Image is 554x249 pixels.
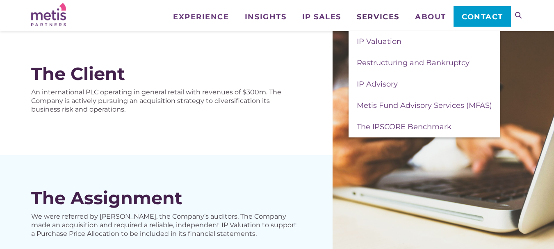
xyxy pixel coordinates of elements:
span: IP Sales [302,13,341,21]
span: About [415,13,446,21]
span: Restructuring and Bankruptcy [357,58,470,67]
a: Restructuring and Bankruptcy [349,52,500,73]
span: Insights [245,13,286,21]
a: The IPSCORE Benchmark [349,116,500,137]
div: The Client [31,64,300,84]
p: We were referred by [PERSON_NAME], the Company’s auditors. The Company made an acquisition and re... [31,212,300,238]
span: Experience [173,13,229,21]
a: Metis Fund Advisory Services (MFAS) [349,95,500,116]
div: The Assignment [31,188,300,208]
span: The IPSCORE Benchmark [357,122,451,131]
img: Metis Partners [31,3,66,26]
span: Contact [462,13,503,21]
span: Services [357,13,399,21]
a: IP Valuation [349,31,500,52]
p: An international PLC operating in general retail with revenues of $300m. The Company is actively ... [31,88,300,114]
a: Contact [454,6,511,27]
span: Metis Fund Advisory Services (MFAS) [357,101,492,110]
a: IP Advisory [349,73,500,95]
span: IP Valuation [357,37,401,46]
span: IP Advisory [357,80,398,89]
